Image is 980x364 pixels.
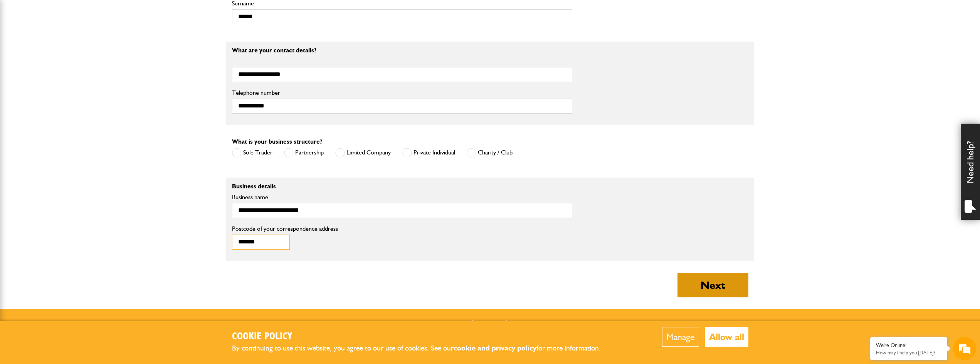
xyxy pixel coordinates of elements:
label: Postcode of your correspondence address [232,226,350,232]
label: Charity / Club [467,148,513,158]
div: Need help? [961,124,980,220]
input: Enter your phone number [10,117,141,134]
label: Surname [232,0,572,7]
textarea: Type your message and hit 'Enter' [10,139,141,231]
img: Twitter [464,320,476,330]
label: What is your business structure? [232,139,322,145]
button: Next [677,273,748,297]
button: Manage [662,327,699,347]
input: Enter your email address [10,94,141,111]
a: cookie and privacy policy [454,344,536,352]
div: Minimize live chat window [126,4,145,22]
label: Sole Trader [232,148,272,158]
img: d_20077148190_company_1631870298795_20077148190 [13,43,32,54]
h2: Cookie Policy [232,331,614,343]
a: LinkedIn [505,320,516,330]
p: By continuing to use this website, you agree to our use of cookies. See our for more information. [232,342,614,354]
em: Start Chat [105,237,140,248]
button: Allow all [705,327,748,347]
label: Limited Company [335,148,391,158]
p: What are your contact details? [232,47,572,54]
p: Business details [232,183,572,190]
p: How may I help you today? [876,350,941,356]
input: Enter your last name [10,71,141,88]
div: We're Online! [876,342,941,349]
label: Business name [232,194,572,200]
label: Private Individual [402,148,455,158]
img: Linked In [505,320,516,330]
label: Partnership [284,148,324,158]
div: Chat with us now [40,43,129,53]
label: Telephone number [232,90,572,96]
